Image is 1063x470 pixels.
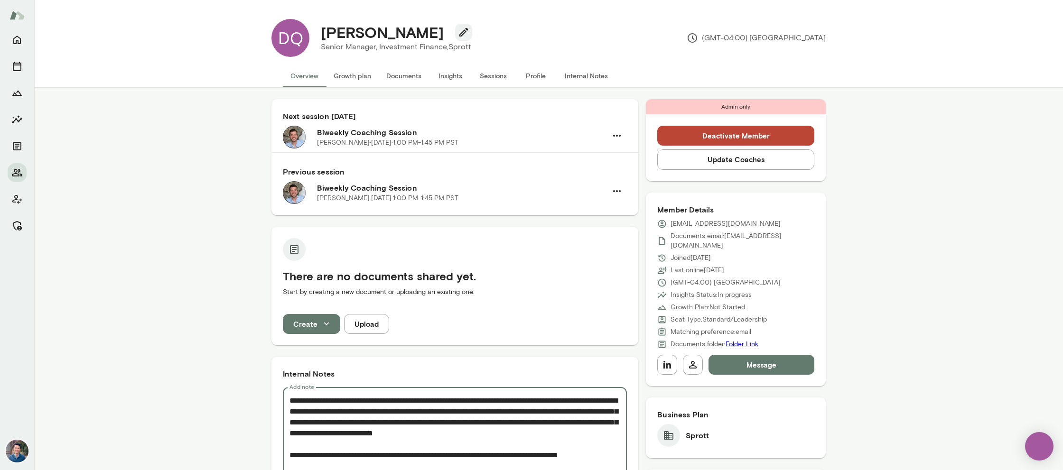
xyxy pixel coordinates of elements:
[283,111,627,122] h6: Next session [DATE]
[657,409,814,420] h6: Business Plan
[283,287,627,297] p: Start by creating a new document or uploading an existing one.
[289,383,314,391] label: Add note
[726,340,758,348] a: Folder Link
[283,65,326,87] button: Overview
[709,355,814,375] button: Message
[326,65,379,87] button: Growth plan
[344,314,389,334] button: Upload
[283,368,627,379] h6: Internal Notes
[9,6,25,24] img: Mento
[671,303,745,312] p: Growth Plan: Not Started
[472,65,514,87] button: Sessions
[671,278,781,287] p: (GMT-04:00) [GEOGRAPHIC_DATA]
[8,190,27,209] button: Client app
[687,32,826,44] p: (GMT-04:00) [GEOGRAPHIC_DATA]
[429,65,472,87] button: Insights
[686,430,709,441] h6: Sprott
[671,231,814,250] p: Documents email: [EMAIL_ADDRESS][DOMAIN_NAME]
[8,163,27,182] button: Members
[317,138,458,147] p: [PERSON_NAME] · [DATE] · 1:00 PM-1:45 PM PST
[271,19,309,57] div: DQ
[8,83,27,102] button: Growth Plan
[671,219,781,229] p: [EMAIL_ADDRESS][DOMAIN_NAME]
[8,137,27,156] button: Documents
[317,194,458,203] p: [PERSON_NAME] · [DATE] · 1:00 PM-1:45 PM PST
[657,149,814,169] button: Update Coaches
[514,65,557,87] button: Profile
[8,30,27,49] button: Home
[671,315,767,324] p: Seat Type: Standard/Leadership
[646,99,826,114] div: Admin only
[657,126,814,146] button: Deactivate Member
[317,182,607,194] h6: Biweekly Coaching Session
[671,266,724,275] p: Last online [DATE]
[283,166,627,177] h6: Previous session
[6,440,28,462] img: Alex Yu
[283,268,627,284] h5: There are no documents shared yet.
[657,204,814,215] h6: Member Details
[671,253,711,263] p: Joined [DATE]
[321,23,444,41] h4: [PERSON_NAME]
[321,41,471,53] p: Senior Manager, Investment Finance, Sprott
[8,57,27,76] button: Sessions
[671,327,751,337] p: Matching preference: email
[671,340,758,349] p: Documents folder:
[557,65,615,87] button: Internal Notes
[283,314,340,334] button: Create
[317,127,607,138] h6: Biweekly Coaching Session
[379,65,429,87] button: Documents
[8,216,27,235] button: Manage
[671,290,752,300] p: Insights Status: In progress
[8,110,27,129] button: Insights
